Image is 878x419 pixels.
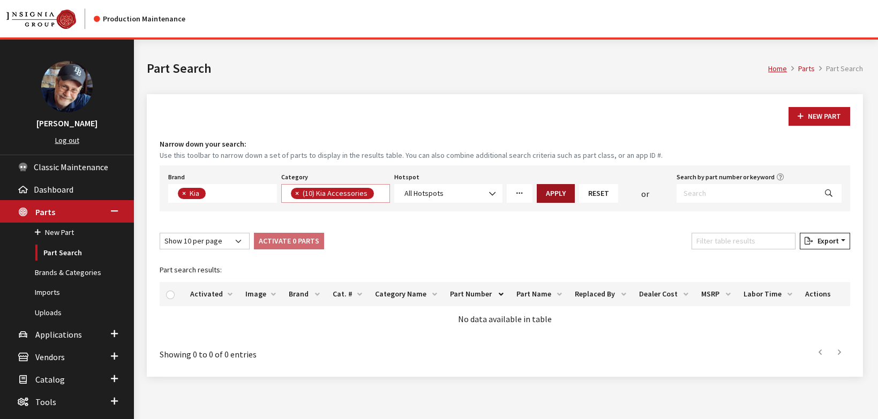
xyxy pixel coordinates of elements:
div: Showing 0 to 0 of 0 entries [160,340,440,361]
th: Cat. #: activate to sort column ascending [326,282,369,306]
th: Actions [799,282,837,306]
input: Search [677,184,816,203]
th: MSRP: activate to sort column ascending [695,282,737,306]
label: Category [281,172,308,182]
img: Ray Goodwin [41,61,93,112]
span: Catalog [35,374,65,385]
span: Export [813,236,839,246]
span: Dashboard [34,184,73,195]
li: Parts [787,63,815,74]
label: Hotspot [394,172,419,182]
th: Dealer Cost: activate to sort column ascending [633,282,694,306]
label: Search by part number or keyword [677,172,775,182]
span: Kia [189,188,202,198]
th: Part Name: activate to sort column ascending [510,282,569,306]
textarea: Search [377,189,382,199]
span: × [295,188,299,198]
button: Search [816,184,842,203]
h1: Part Search [147,59,768,78]
button: Reset [579,184,618,203]
a: Log out [55,135,79,145]
input: Filter table results [692,233,796,249]
th: Part Number: activate to sort column descending [444,282,509,306]
button: Remove item [178,188,189,199]
span: Parts [35,207,55,217]
li: (10) Kia Accessories [291,188,374,199]
span: Vendors [35,352,65,362]
span: All Hotspots [401,188,496,199]
span: Select a Category [281,184,390,203]
a: More Filters [507,184,532,203]
caption: Part search results: [160,258,850,282]
li: Kia [178,188,206,199]
span: × [182,188,186,198]
span: Tools [35,397,56,407]
th: Labor Time: activate to sort column ascending [737,282,799,306]
img: Catalog Maintenance [6,10,76,29]
small: Use this toolbar to narrow down a set of parts to display in the results table. You can also comb... [160,150,850,161]
a: Insignia Group logo [6,9,94,29]
li: Part Search [815,63,863,74]
a: Home [768,64,787,73]
label: Brand [168,172,185,182]
span: Classic Maintenance [34,162,108,172]
div: Production Maintenance [94,13,185,25]
h3: [PERSON_NAME] [11,117,123,129]
button: Apply [537,184,575,203]
th: Category Name: activate to sort column ascending [369,282,444,306]
div: or [618,187,672,200]
th: Replaced By: activate to sort column ascending [568,282,633,306]
h4: Narrow down your search: [160,139,850,150]
button: Remove item [291,188,302,199]
span: All Hotspots [394,184,503,203]
button: Export [800,233,850,249]
td: No data available in table [160,306,850,332]
span: Applications [35,329,82,340]
span: All Hotspots [404,188,444,198]
textarea: Search [208,189,214,199]
button: New Part [789,107,850,126]
span: Select a Brand [168,184,277,203]
th: Image: activate to sort column ascending [239,282,282,306]
th: Brand: activate to sort column ascending [282,282,326,306]
th: Activated: activate to sort column ascending [184,282,239,306]
span: (10) Kia Accessories [302,188,370,198]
